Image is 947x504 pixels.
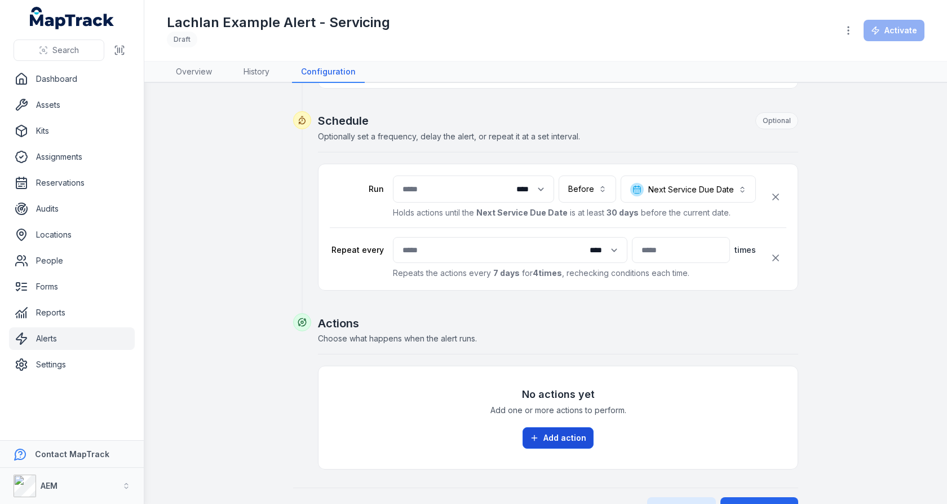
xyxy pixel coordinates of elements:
[318,315,798,331] h2: Actions
[523,427,594,449] button: Add action
[9,275,135,298] a: Forms
[292,62,365,83] a: Configuration
[533,268,562,278] strong: 4 times
[318,112,798,129] h2: Schedule
[52,45,79,56] span: Search
[9,353,135,376] a: Settings
[35,449,109,459] strong: Contact MapTrack
[318,132,580,141] span: Optionally set a frequency, delay the alert, or repeat it at a set interval.
[9,249,135,272] a: People
[393,268,756,279] p: Repeats the actions every for , rechecking conditions each time.
[734,244,756,256] span: times
[167,32,197,47] div: Draft
[9,68,135,90] a: Dashboard
[9,172,135,194] a: Reservations
[9,94,135,116] a: Assets
[167,62,221,83] a: Overview
[755,112,798,129] div: Optional
[559,176,616,203] button: Before
[493,268,520,278] strong: 7 days
[14,40,104,61] button: Search
[607,208,639,217] strong: 30 days
[234,62,278,83] a: History
[9,301,135,324] a: Reports
[490,405,626,416] span: Add one or more actions to perform.
[9,198,135,220] a: Audits
[476,208,568,217] strong: Next Service Due Date
[9,223,135,246] a: Locations
[167,14,390,32] h1: Lachlan Example Alert - Servicing
[9,327,135,350] a: Alerts
[621,176,756,203] button: Next Service Due Date
[41,481,57,490] strong: AEM
[393,207,756,218] p: Holds actions until the is at least before the current date.
[330,244,384,256] label: Repeat every
[318,334,477,343] span: Choose what happens when the alert runs.
[522,387,595,402] h3: No actions yet
[9,146,135,168] a: Assignments
[9,120,135,142] a: Kits
[330,183,384,195] label: Run
[30,7,114,29] a: MapTrack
